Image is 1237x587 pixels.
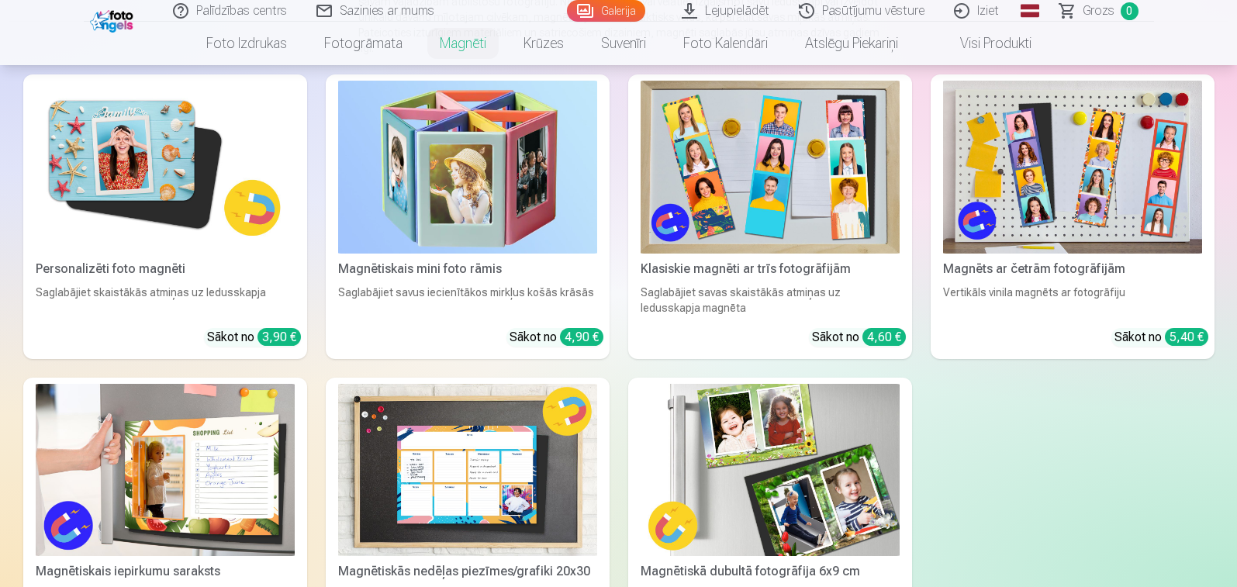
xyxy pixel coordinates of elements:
[207,328,301,347] div: Sākot no
[505,22,582,65] a: Krūzes
[628,74,912,359] a: Klasiskie magnēti ar trīs fotogrāfijāmKlasiskie magnēti ar trīs fotogrāfijāmSaglabājiet savas ska...
[641,384,900,557] img: Magnētiskā dubultā fotogrāfija 6x9 cm
[29,562,301,581] div: Magnētiskais iepirkumu saraksts
[338,384,597,557] img: Magnētiskās nedēļas piezīmes/grafiki 20x30 cm
[665,22,786,65] a: Foto kalendāri
[36,81,295,254] img: Personalizēti foto magnēti
[23,74,307,359] a: Personalizēti foto magnētiPersonalizēti foto magnētiSaglabājiet skaistākās atmiņas uz ledusskapja...
[188,22,306,65] a: Foto izdrukas
[1165,328,1208,346] div: 5,40 €
[338,81,597,254] img: Magnētiskais mini foto rāmis
[582,22,665,65] a: Suvenīri
[90,6,137,33] img: /fa1
[634,285,906,316] div: Saglabājiet savas skaistākās atmiņas uz ledusskapja magnēta
[634,260,906,278] div: Klasiskie magnēti ar trīs fotogrāfijām
[943,81,1202,254] img: Magnēts ar četrām fotogrāfijām
[332,285,603,316] div: Saglabājiet savus iecienītākos mirkļus košās krāsās
[641,81,900,254] img: Klasiskie magnēti ar trīs fotogrāfijām
[862,328,906,346] div: 4,60 €
[812,328,906,347] div: Sākot no
[1121,2,1139,20] span: 0
[510,328,603,347] div: Sākot no
[332,260,603,278] div: Magnētiskais mini foto rāmis
[326,74,610,359] a: Magnētiskais mini foto rāmisMagnētiskais mini foto rāmisSaglabājiet savus iecienītākos mirkļus ko...
[937,285,1208,316] div: Vertikāls vinila magnēts ar fotogrāfiju
[36,384,295,557] img: Magnētiskais iepirkumu saraksts
[786,22,917,65] a: Atslēgu piekariņi
[421,22,505,65] a: Magnēti
[29,285,301,316] div: Saglabājiet skaistākās atmiņas uz ledusskapja
[1083,2,1114,20] span: Grozs
[634,562,906,581] div: Magnētiskā dubultā fotogrāfija 6x9 cm
[560,328,603,346] div: 4,90 €
[917,22,1050,65] a: Visi produkti
[937,260,1208,278] div: Magnēts ar četrām fotogrāfijām
[306,22,421,65] a: Fotogrāmata
[931,74,1215,359] a: Magnēts ar četrām fotogrāfijāmMagnēts ar četrām fotogrāfijāmVertikāls vinila magnēts ar fotogrāfi...
[257,328,301,346] div: 3,90 €
[1114,328,1208,347] div: Sākot no
[29,260,301,278] div: Personalizēti foto magnēti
